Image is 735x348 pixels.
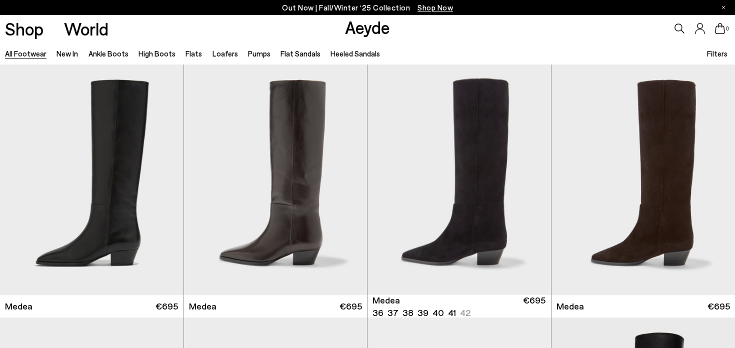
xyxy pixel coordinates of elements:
a: Pumps [248,49,270,58]
span: Medea [372,294,400,306]
li: 37 [387,306,398,319]
a: Loafers [212,49,238,58]
a: World [64,20,108,37]
span: Navigate to /collections/new-in [417,3,453,12]
ul: variant [372,306,467,319]
a: Shop [5,20,43,37]
a: Aeyde [345,16,390,37]
li: 41 [448,306,456,319]
span: €695 [707,300,730,312]
a: High Boots [138,49,175,58]
li: 38 [402,306,413,319]
span: 0 [725,26,730,31]
img: Medea Knee-High Boots [184,64,367,295]
span: Medea [5,300,32,312]
a: Heeled Sandals [330,49,380,58]
span: €695 [155,300,178,312]
a: New In [56,49,78,58]
a: 0 [715,23,725,34]
div: 1 / 6 [367,64,551,295]
span: Medea [556,300,584,312]
span: €695 [339,300,362,312]
a: Ankle Boots [88,49,128,58]
a: Flats [185,49,202,58]
li: 40 [432,306,444,319]
span: €695 [523,294,545,319]
img: Medea Suede Knee-High Boots [367,64,551,295]
a: Flat Sandals [280,49,320,58]
p: Out Now | Fall/Winter ‘25 Collection [282,1,453,14]
span: Filters [707,49,727,58]
li: 39 [417,306,428,319]
a: All Footwear [5,49,46,58]
a: Next slide Previous slide [367,64,551,295]
a: Medea 36 37 38 39 40 41 42 €695 [367,295,551,317]
span: Medea [189,300,216,312]
li: 36 [372,306,383,319]
a: Medea €695 [184,295,367,317]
